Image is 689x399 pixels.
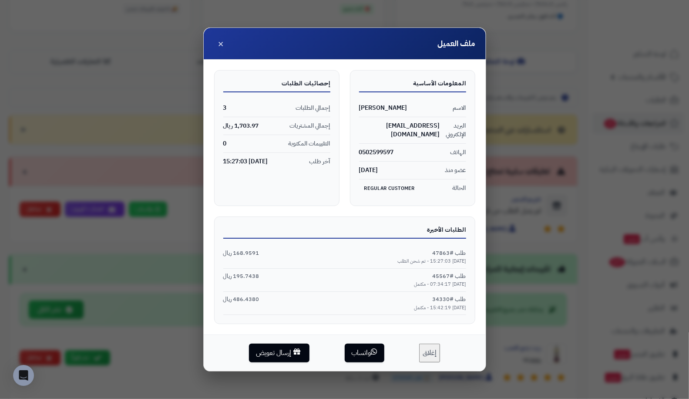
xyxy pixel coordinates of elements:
[445,166,466,175] span: عضو منذ
[450,148,466,157] span: الهاتف
[433,272,466,281] span: طلب #45567
[214,37,228,51] button: ×
[223,272,259,281] span: 195.7438 ريال
[218,36,224,51] span: ×
[359,104,407,112] span: [PERSON_NAME]
[359,122,440,139] span: [EMAIL_ADDRESS][DOMAIN_NAME]
[223,157,268,166] span: [DATE] 15:27:03
[359,166,378,175] span: [DATE]
[223,139,227,148] span: 0
[433,249,466,257] span: طلب #47863
[223,104,227,112] span: 3
[296,104,330,112] span: إجمالي الطلبات
[440,122,466,139] span: البريد الإلكتروني
[289,139,330,148] span: التقييمات المكتوبة
[223,304,466,311] div: [DATE] 15:42:19 - مكتمل
[453,184,466,193] span: الحالة
[359,148,394,157] span: 0502599597
[249,344,309,362] button: إرسال تعويض
[345,344,384,362] button: واتساب
[359,79,466,92] div: المعلومات الأساسية
[290,122,330,130] span: إجمالي المشتريات
[223,295,259,304] span: 486.4380 ريال
[433,295,466,304] span: طلب #34330
[223,79,330,92] div: إحصائيات الطلبات
[438,38,475,49] h4: ملف العميل
[223,226,466,239] div: الطلبات الأخيرة
[419,344,440,362] button: إغلاق
[453,104,466,112] span: الاسم
[223,122,259,130] span: 1,703.97 ريال
[359,183,420,194] span: Regular Customer
[13,365,34,386] div: Open Intercom Messenger
[223,249,259,257] span: 168.9591 ريال
[309,157,330,166] span: آخر طلب
[223,281,466,288] div: [DATE] 07:34:17 - مكتمل
[223,258,466,265] div: [DATE] 15:27:03 - تم شحن الطلب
